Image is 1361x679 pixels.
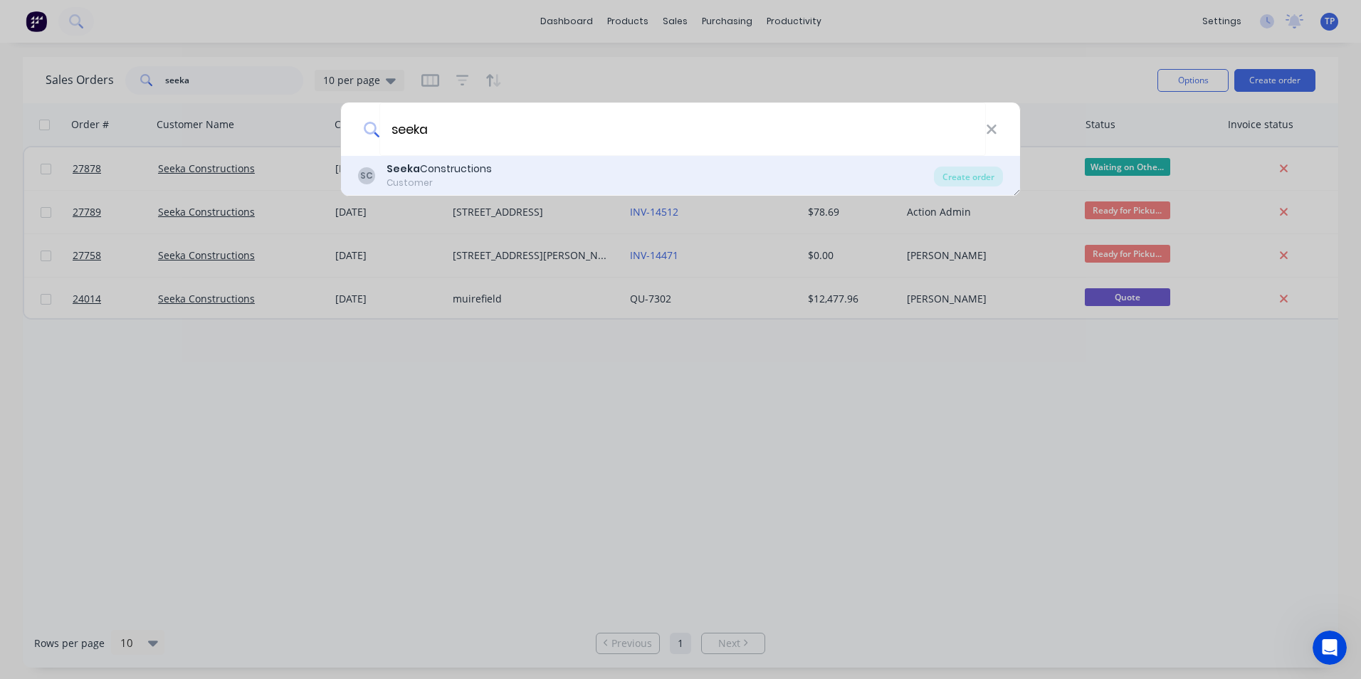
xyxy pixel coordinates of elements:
[387,162,492,177] div: Constructions
[934,167,1003,186] div: Create order
[358,167,375,184] div: SC
[387,177,492,189] div: Customer
[379,102,986,156] input: Enter a customer name to create a new order...
[1313,631,1347,665] iframe: Intercom live chat
[387,162,420,176] b: Seeka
